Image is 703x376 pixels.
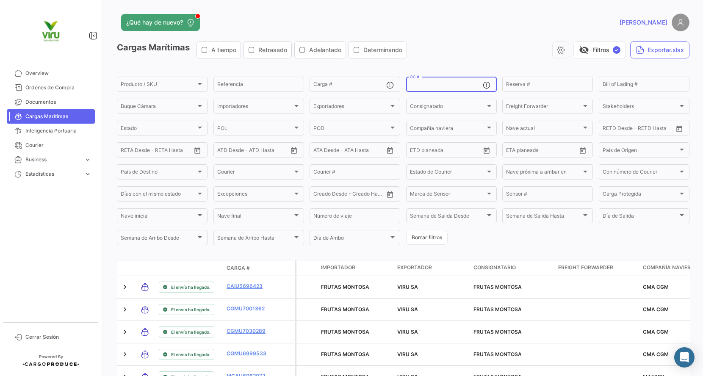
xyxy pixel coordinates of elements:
[25,333,91,341] span: Cerrar Sesión
[227,327,271,335] a: CGMU7030289
[25,113,91,120] span: Cargas Marítimas
[643,284,669,290] span: CMA CGM
[227,305,271,312] a: CGMU7001362
[7,66,95,80] a: Overview
[613,46,620,54] span: ✓
[410,214,485,220] span: Semana de Salida Desde
[227,350,271,357] a: CGMU6999533
[288,144,300,157] button: Open calendar
[480,144,493,157] button: Open calendar
[674,347,695,368] div: Abrir Intercom Messenger
[295,42,346,58] button: Adelantado
[410,192,485,198] span: Marca de Sensor
[410,148,425,154] input: Desde
[397,329,418,335] span: VIRU SA
[30,10,72,53] img: viru.png
[84,170,91,178] span: expand_more
[227,264,250,272] span: Carga #
[197,42,241,58] button: A tiempo
[142,148,175,154] input: Hasta
[527,148,561,154] input: Hasta
[7,80,95,95] a: Órdenes de Compra
[313,105,389,111] span: Exportadores
[350,192,384,198] input: Creado Hasta
[579,45,589,55] span: visibility_off
[309,46,341,54] span: Adelantado
[673,122,686,135] button: Open calendar
[397,264,432,271] span: Exportador
[349,42,407,58] button: Determinando
[321,306,369,312] span: FRUTAS MONTOSA
[473,264,516,271] span: Consignatario
[223,261,274,275] datatable-header-cell: Carga #
[244,42,291,58] button: Retrasado
[397,351,418,357] span: VIRU SA
[121,283,129,291] a: Expand/Collapse Row
[25,170,80,178] span: Estadísticas
[384,188,396,201] button: Open calendar
[25,69,91,77] span: Overview
[576,144,589,157] button: Open calendar
[558,264,613,271] span: Freight Forwarder
[7,95,95,109] a: Documentos
[506,214,581,220] span: Semana de Salida Hasta
[410,105,485,111] span: Consignatario
[363,46,402,54] span: Determinando
[25,84,91,91] span: Órdenes de Compra
[217,214,293,220] span: Nave final
[313,236,389,242] span: Día de Arribo
[321,351,369,357] span: FRUTAS MONTOSA
[643,306,669,312] span: CMA CGM
[171,284,210,290] span: El envío ha llegado.
[630,41,689,58] button: Exportar.xlsx
[171,306,210,313] span: El envío ha llegado.
[603,127,618,133] input: Desde
[603,170,678,176] span: Con número de Courier
[603,105,678,111] span: Stakeholders
[321,329,369,335] span: FRUTAS MONTOSA
[397,284,418,290] span: VIRU SA
[217,105,293,111] span: Importadores
[318,260,394,276] datatable-header-cell: Importador
[643,264,695,271] span: Compañía naviera
[470,260,555,276] datatable-header-cell: Consignatario
[603,192,678,198] span: Carga Protegida
[603,214,678,220] span: Día de Salida
[506,148,521,154] input: Desde
[171,351,210,358] span: El envío ha llegado.
[384,144,396,157] button: Open calendar
[217,170,293,176] span: Courier
[121,305,129,314] a: Expand/Collapse Row
[211,46,236,54] span: A tiempo
[603,148,678,154] span: País de Origen
[121,127,196,133] span: Estado
[217,192,293,198] span: Excepciones
[121,148,136,154] input: Desde
[191,144,204,157] button: Open calendar
[250,148,283,154] input: ATD Hasta
[274,265,295,271] datatable-header-cell: Póliza
[431,148,465,154] input: Hasta
[25,98,91,106] span: Documentos
[573,41,626,58] button: visibility_offFiltros✓
[25,156,80,163] span: Business
[117,41,410,58] h3: Cargas Marítimas
[84,156,91,163] span: expand_more
[643,351,669,357] span: CMA CGM
[313,148,339,154] input: ATA Desde
[7,138,95,152] a: Courier
[7,124,95,138] a: Inteligencia Portuaria
[321,264,355,271] span: Importador
[121,83,196,88] span: Producto / SKU
[321,284,369,290] span: FRUTAS MONTOSA
[473,351,522,357] span: FRUTAS MONTOSA
[155,265,223,271] datatable-header-cell: Estado de Envio
[473,284,522,290] span: FRUTAS MONTOSA
[126,18,183,27] span: ¿Qué hay de nuevo?
[406,231,448,245] button: Borrar filtros
[121,105,196,111] span: Buque Cámara
[217,236,293,242] span: Semana de Arribo Hasta
[643,329,669,335] span: CMA CGM
[397,306,418,312] span: VIRU SA
[7,109,95,124] a: Cargas Marítimas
